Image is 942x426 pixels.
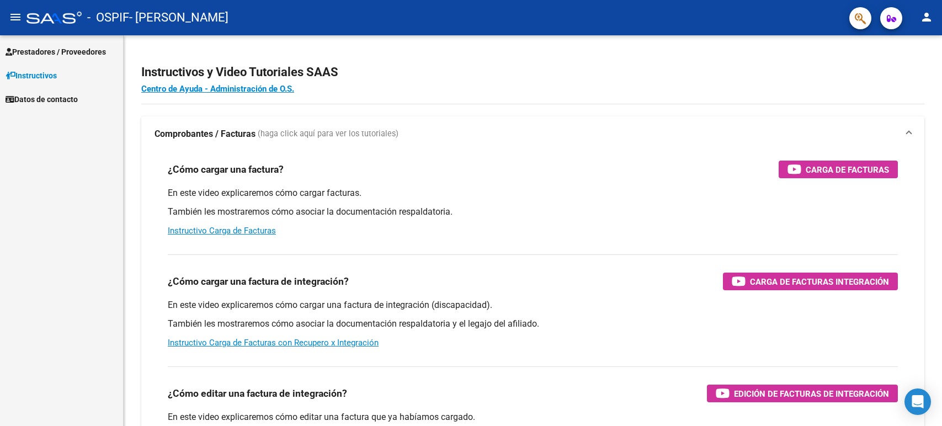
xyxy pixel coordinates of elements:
p: En este video explicaremos cómo cargar una factura de integración (discapacidad). [168,299,898,311]
span: - OSPIF [87,6,129,30]
button: Edición de Facturas de integración [707,385,898,402]
span: Carga de Facturas Integración [750,275,889,289]
button: Carga de Facturas Integración [723,273,898,290]
span: - [PERSON_NAME] [129,6,228,30]
button: Carga de Facturas [779,161,898,178]
span: (haga click aquí para ver los tutoriales) [258,128,398,140]
a: Instructivo Carga de Facturas con Recupero x Integración [168,338,379,348]
p: También les mostraremos cómo asociar la documentación respaldatoria. [168,206,898,218]
span: Carga de Facturas [806,163,889,177]
span: Prestadores / Proveedores [6,46,106,58]
mat-icon: person [920,10,933,24]
mat-icon: menu [9,10,22,24]
p: En este video explicaremos cómo cargar facturas. [168,187,898,199]
mat-expansion-panel-header: Comprobantes / Facturas (haga click aquí para ver los tutoriales) [141,116,924,152]
div: Open Intercom Messenger [904,388,931,415]
span: Edición de Facturas de integración [734,387,889,401]
h2: Instructivos y Video Tutoriales SAAS [141,62,924,83]
p: También les mostraremos cómo asociar la documentación respaldatoria y el legajo del afiliado. [168,318,898,330]
a: Centro de Ayuda - Administración de O.S. [141,84,294,94]
h3: ¿Cómo editar una factura de integración? [168,386,347,401]
p: En este video explicaremos cómo editar una factura que ya habíamos cargado. [168,411,898,423]
a: Instructivo Carga de Facturas [168,226,276,236]
h3: ¿Cómo cargar una factura de integración? [168,274,349,289]
span: Instructivos [6,70,57,82]
span: Datos de contacto [6,93,78,105]
h3: ¿Cómo cargar una factura? [168,162,284,177]
strong: Comprobantes / Facturas [155,128,256,140]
